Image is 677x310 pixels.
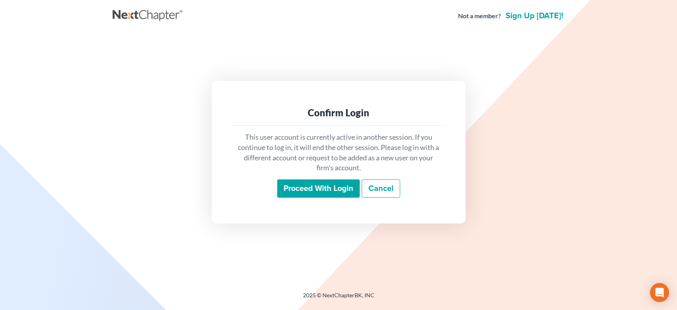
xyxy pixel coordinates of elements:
strong: Not a member? [458,12,501,21]
div: 2025 © NextChapterBK, INC [113,291,565,306]
div: Open Intercom Messenger [650,283,669,302]
a: Sign up [DATE]! [504,12,565,20]
p: This user account is currently active in another session. If you continue to log in, it will end ... [237,132,440,173]
input: Proceed with login [277,179,360,198]
a: Cancel [362,179,400,198]
div: Confirm Login [237,106,440,119]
